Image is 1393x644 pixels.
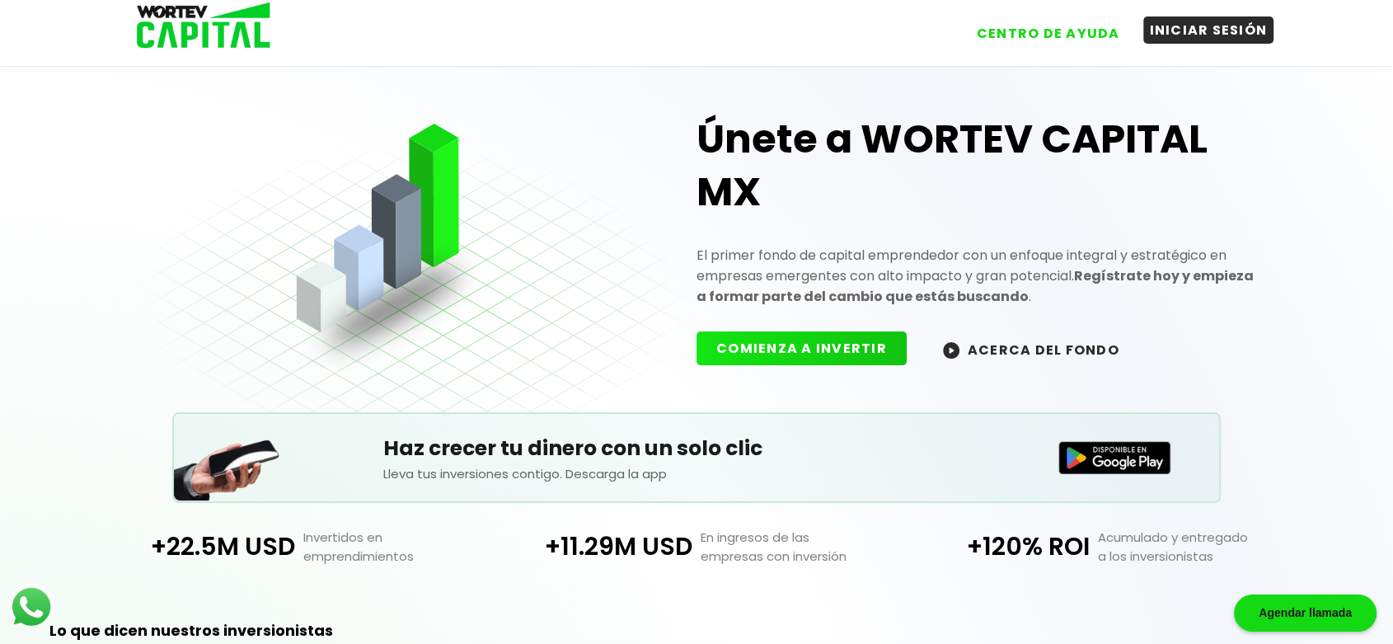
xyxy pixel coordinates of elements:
[696,266,1254,306] strong: Regístrate hoy y empieza a formar parte del cambio que estás buscando
[174,419,281,501] img: Teléfono
[1234,595,1377,632] div: Agendar llamada
[1143,16,1274,44] button: INICIAR SESIÓN
[101,528,296,566] p: +22.5M USD
[696,331,907,365] button: COMIENZA A INVERTIR
[1090,528,1292,566] p: Acumulado y entregado a los inversionistas
[923,331,1139,367] button: ACERCA DEL FONDO
[383,464,1011,483] p: Lleva tus inversiones contigo. Descarga la app
[696,113,1254,219] h1: Únete a WORTEV CAPITAL MX
[895,528,1090,566] p: +120% ROI
[943,342,959,359] img: wortev-capital-acerca-del-fondo
[498,528,692,566] p: +11.29M USD
[383,433,1011,464] h5: Haz crecer tu dinero con un solo clic
[970,20,1127,47] button: CENTRO DE AYUDA
[295,528,498,566] p: Invertidos en emprendimientos
[954,7,1127,47] a: CENTRO DE AYUDA
[1127,7,1274,47] a: INICIAR SESIÓN
[8,584,54,630] img: logos_whatsapp-icon.242b2217.svg
[1058,441,1170,474] img: Disponible en Google Play
[696,339,923,358] a: COMIENZA A INVERTIR
[692,528,895,566] p: En ingresos de las empresas con inversión
[696,245,1254,307] p: El primer fondo de capital emprendedor con un enfoque integral y estratégico en empresas emergent...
